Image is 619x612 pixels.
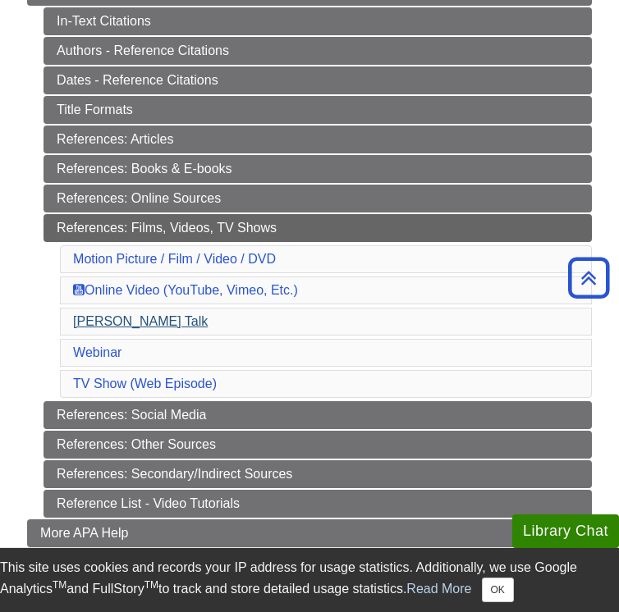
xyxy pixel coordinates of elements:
a: More APA Help [27,519,592,547]
a: References: Articles [44,126,592,153]
a: Dates - Reference Citations [44,66,592,94]
a: In-Text Citations [44,7,592,35]
a: Motion Picture / Film / Video / DVD [73,252,276,266]
span: More APA Help [40,526,128,540]
a: References: Secondary/Indirect Sources [44,460,592,488]
a: References: Books & E-books [44,155,592,183]
a: Online Video (YouTube, Vimeo, Etc.) [73,283,298,297]
button: Close [482,578,514,602]
a: References: Films, Videos, TV Shows [44,214,592,242]
a: [PERSON_NAME] Talk [73,314,208,328]
a: Back to Top [562,267,615,289]
a: References: Other Sources [44,431,592,459]
a: Authors - Reference Citations [44,37,592,65]
sup: TM [144,579,158,591]
a: References: Social Media [44,401,592,429]
a: References: Online Sources [44,185,592,212]
a: TV Show (Web Episode) [73,377,217,390]
a: Reference List - Video Tutorials [44,490,592,518]
button: Library Chat [512,514,619,548]
a: Read More [406,582,471,596]
a: Webinar [73,345,122,359]
sup: TM [53,579,66,591]
a: Title Formats [44,96,592,124]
